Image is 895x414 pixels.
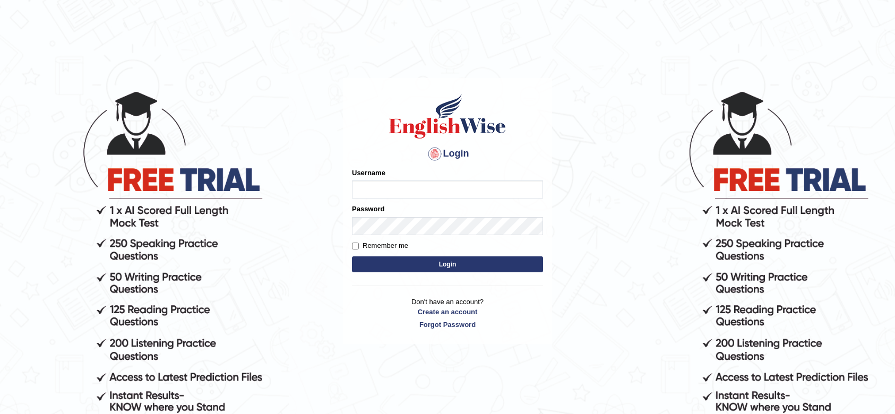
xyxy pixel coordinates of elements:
[387,92,508,140] img: Logo of English Wise sign in for intelligent practice with AI
[352,297,543,330] p: Don't have an account?
[352,145,543,162] h4: Login
[352,320,543,330] a: Forgot Password
[352,256,543,272] button: Login
[352,168,385,178] label: Username
[352,243,359,249] input: Remember me
[352,307,543,317] a: Create an account
[352,240,408,251] label: Remember me
[352,204,384,214] label: Password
